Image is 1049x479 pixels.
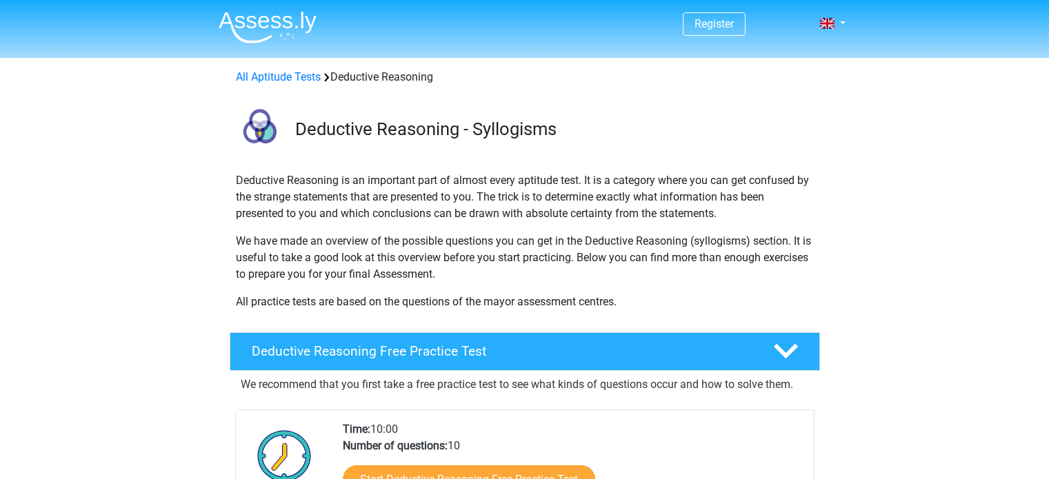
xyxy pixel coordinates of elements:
a: All Aptitude Tests [236,70,321,83]
img: deductive reasoning [230,102,289,161]
a: Deductive Reasoning Free Practice Test [224,332,826,371]
p: We recommend that you first take a free practice test to see what kinds of questions occur and ho... [241,376,809,393]
img: Assessly [219,11,317,43]
b: Time: [343,422,370,436]
p: We have made an overview of the possible questions you can get in the Deductive Reasoning (syllog... [236,233,814,283]
p: All practice tests are based on the questions of the mayor assessment centres. [236,294,814,310]
b: Number of questions: [343,439,448,452]
h3: Deductive Reasoning - Syllogisms [295,119,809,140]
h4: Deductive Reasoning Free Practice Test [252,343,751,359]
p: Deductive Reasoning is an important part of almost every aptitude test. It is a category where yo... [236,172,814,222]
div: Deductive Reasoning [230,69,819,85]
a: Register [695,17,734,30]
